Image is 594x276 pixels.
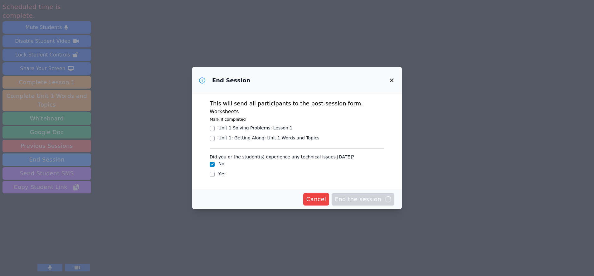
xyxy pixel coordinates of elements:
[218,135,319,141] div: Unit 1: Getting Along : Unit 1 Words and Topics
[210,117,246,122] small: Mark if completed
[303,193,329,206] button: Cancel
[218,171,226,176] label: Yes
[335,195,391,204] span: End the session
[210,108,384,115] h3: Worksheets
[210,151,354,161] legend: Did you or the student(s) experience any technical issues [DATE]?
[210,99,384,108] p: This will send all participants to the post-session form.
[306,195,326,204] span: Cancel
[212,77,250,84] h3: End Session
[332,193,394,206] button: End the session
[218,125,292,131] div: Unit 1 Solving Problems : Lesson 1
[218,161,224,166] label: No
